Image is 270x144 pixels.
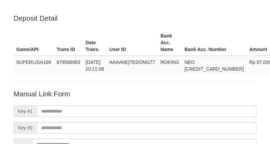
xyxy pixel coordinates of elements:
span: [DATE] 20:11:08 [86,59,104,72]
th: Bank Acc. Number [182,30,247,56]
p: Deposit Detail [13,13,256,23]
td: SUPERLIGA168 [13,56,54,75]
span: Copy 5859457154179199 to clipboard [185,66,244,72]
td: 879568983 [54,56,83,75]
th: Date Trans. [83,30,107,56]
th: Trans ID [54,30,83,56]
th: User ID [107,30,158,56]
span: AAAAMQTEDONG77 [109,59,155,65]
span: NEO [185,59,195,65]
span: Key #2 [13,122,37,134]
span: ROKING [160,59,179,65]
th: Game/API [13,30,54,56]
span: Key #1 [13,105,37,117]
th: Bank Acc. Name [158,30,182,56]
p: Manual Link Form [13,89,256,99]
